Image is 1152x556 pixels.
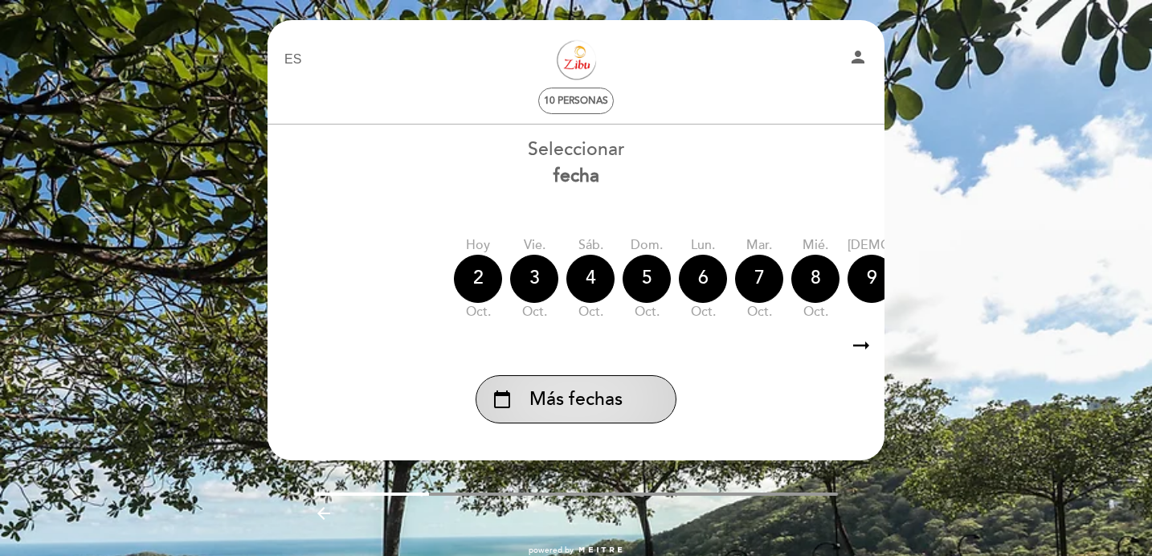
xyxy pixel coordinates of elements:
div: lun. [679,236,727,255]
div: 4 [566,255,615,303]
div: oct. [735,303,783,321]
div: mié. [791,236,839,255]
div: [DEMOGRAPHIC_DATA]. [848,236,992,255]
b: fecha [554,165,599,187]
div: 3 [510,255,558,303]
div: oct. [454,303,502,321]
div: Hoy [454,236,502,255]
div: sáb. [566,236,615,255]
i: calendar_today [492,386,512,413]
div: oct. [679,303,727,321]
div: 8 [791,255,839,303]
i: arrow_right_alt [849,329,873,363]
a: Zibu [476,38,676,82]
div: oct. [566,303,615,321]
span: powered by [529,545,574,556]
div: 5 [623,255,671,303]
div: oct. [848,303,992,321]
div: oct. [623,303,671,321]
div: 9 [848,255,896,303]
div: Seleccionar [267,137,885,190]
button: person [848,47,868,72]
div: oct. [791,303,839,321]
i: person [848,47,868,67]
div: oct. [510,303,558,321]
div: vie. [510,236,558,255]
div: mar. [735,236,783,255]
i: arrow_backward [314,504,333,523]
span: 10 personas [544,95,608,107]
div: 2 [454,255,502,303]
span: Más fechas [529,386,623,413]
img: MEITRE [578,546,623,554]
a: powered by [529,545,623,556]
div: 7 [735,255,783,303]
div: dom. [623,236,671,255]
div: 6 [679,255,727,303]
